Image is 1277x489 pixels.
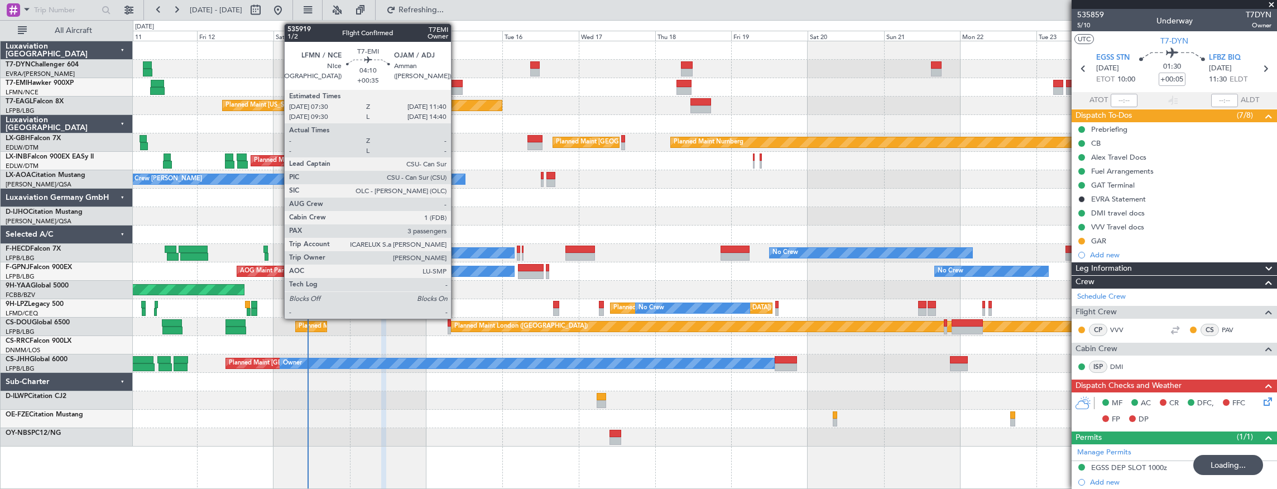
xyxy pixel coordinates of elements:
span: (1/1) [1237,431,1253,443]
span: CS-DOU [6,319,32,326]
button: Refreshing... [381,1,448,19]
div: No Crew [938,263,963,280]
div: Fuel Arrangements [1091,166,1154,176]
span: F-GPNJ [6,264,30,271]
a: LX-INBFalcon 900EX EASy II [6,154,94,160]
span: FP [1112,414,1120,425]
span: (7/8) [1237,109,1253,121]
span: 11:30 [1209,74,1227,85]
a: LFMN/NCE [6,88,39,97]
div: Wed 17 [579,31,655,41]
span: Owner [1246,21,1271,30]
span: Refreshing... [398,6,445,14]
div: Add new [1090,250,1271,260]
span: Flight Crew [1076,306,1117,319]
span: FFC [1232,398,1245,409]
span: OE-FZE [6,411,29,418]
div: Planned Maint [US_STATE] ([GEOGRAPHIC_DATA]) [225,97,369,114]
div: Planned Maint London ([GEOGRAPHIC_DATA]) [454,318,588,335]
div: No Crew [404,244,429,261]
div: No Crew [PERSON_NAME] [124,171,202,188]
span: [DATE] [1209,63,1232,74]
span: Leg Information [1076,262,1132,275]
div: CB [1091,138,1101,148]
div: No Crew [404,263,429,280]
span: [DATE] - [DATE] [190,5,242,15]
input: Trip Number [34,2,98,18]
a: CS-JHHGlobal 6000 [6,356,68,363]
div: GAT Terminal [1091,180,1135,190]
span: LFBZ BIQ [1209,52,1241,64]
div: ISP [1089,361,1107,373]
div: Prebriefing [1091,124,1127,134]
a: LX-AOACitation Mustang [6,172,85,179]
span: T7-DYN [1160,35,1188,47]
span: T7DYN [1246,9,1271,21]
input: --:-- [1111,94,1137,107]
span: 9H-LPZ [6,301,28,308]
div: CP [1089,324,1107,336]
span: F-HECD [6,246,30,252]
div: Planned Maint [GEOGRAPHIC_DATA] ([GEOGRAPHIC_DATA]) [254,152,430,169]
a: EVRA/[PERSON_NAME] [6,70,75,78]
a: DMI [1110,362,1135,372]
a: LFPB/LBG [6,365,35,373]
span: D-IJHO [6,209,28,215]
a: DNMM/LOS [6,346,40,354]
span: LX-INB [6,154,27,160]
a: [PERSON_NAME]/QSA [6,180,71,189]
div: EVRA Statement [1091,194,1146,204]
div: Mon 22 [960,31,1036,41]
a: VVV [1110,325,1135,335]
a: LX-GBHFalcon 7X [6,135,61,142]
a: D-IJHOCitation Mustang [6,209,83,215]
div: Owner [283,355,302,372]
div: Sat 13 [273,31,350,41]
a: CS-DOUGlobal 6500 [6,319,70,326]
div: Planned Maint [GEOGRAPHIC_DATA] ([GEOGRAPHIC_DATA]) [229,355,405,372]
a: 9H-YAAGlobal 5000 [6,282,69,289]
a: T7-EAGLFalcon 8X [6,98,64,105]
a: EDLW/DTM [6,162,39,170]
span: LX-AOA [6,172,31,179]
div: [DATE] [135,22,154,32]
span: T7-DYN [6,61,31,68]
a: F-GPNJFalcon 900EX [6,264,72,271]
span: Dispatch Checks and Weather [1076,380,1182,392]
span: CS-RRC [6,338,30,344]
a: 9H-LPZLegacy 500 [6,301,64,308]
div: Alex Travel Docs [1091,152,1146,162]
div: Planned Maint [GEOGRAPHIC_DATA] ([GEOGRAPHIC_DATA]) [556,134,732,151]
a: CS-RRCFalcon 900LX [6,338,71,344]
div: Thu 11 [121,31,198,41]
div: Thu 18 [655,31,732,41]
a: LFPB/LBG [6,107,35,115]
div: Sat 20 [808,31,884,41]
div: Fri 19 [731,31,808,41]
a: Manage Permits [1077,447,1131,458]
div: CS [1201,324,1219,336]
span: EGSS STN [1096,52,1130,64]
span: CS-JHH [6,356,30,363]
div: No Crew [638,300,664,317]
span: LX-GBH [6,135,30,142]
span: ELDT [1230,74,1247,85]
span: Cabin Crew [1076,343,1117,356]
span: MF [1112,398,1122,409]
div: Mon 15 [426,31,502,41]
div: AOG Maint Paris ([GEOGRAPHIC_DATA]) [240,263,357,280]
a: FCBB/BZV [6,291,35,299]
span: T7-EAGL [6,98,33,105]
span: Dispatch To-Dos [1076,109,1132,122]
span: ALDT [1241,95,1259,106]
div: Tue 23 [1036,31,1113,41]
div: Loading... [1193,455,1263,475]
span: DP [1139,414,1149,425]
a: T7-EMIHawker 900XP [6,80,74,87]
span: 01:30 [1163,61,1181,73]
div: Underway [1156,15,1193,27]
div: Planned Maint [GEOGRAPHIC_DATA] ([GEOGRAPHIC_DATA]) [299,318,474,335]
a: [PERSON_NAME]/QSA [6,217,71,226]
div: DMI travel docs [1091,208,1145,218]
span: ETOT [1096,74,1115,85]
